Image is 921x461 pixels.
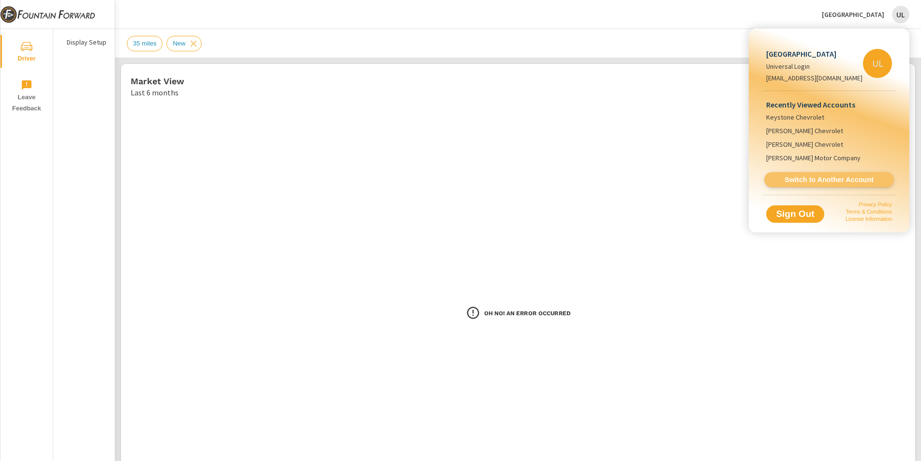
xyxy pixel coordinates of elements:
button: Sign Out [766,205,824,223]
span: Switch to Another Account [770,175,888,184]
a: Terms & Conditions [846,209,892,215]
span: Sign Out [774,210,817,218]
a: License Information [846,216,892,222]
a: Switch to Another Account [764,172,894,187]
span: [PERSON_NAME] Chevrolet [766,126,843,136]
span: [PERSON_NAME] Motor Company [766,153,861,163]
span: [PERSON_NAME] Chevrolet [766,139,843,149]
span: Keystone Chevrolet [766,112,824,122]
div: UL [863,49,892,78]
a: Privacy Policy [859,201,892,207]
p: [GEOGRAPHIC_DATA] [766,48,862,60]
p: [EMAIL_ADDRESS][DOMAIN_NAME] [766,73,862,83]
p: Recently Viewed Accounts [766,99,892,110]
p: Universal Login [766,61,862,71]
